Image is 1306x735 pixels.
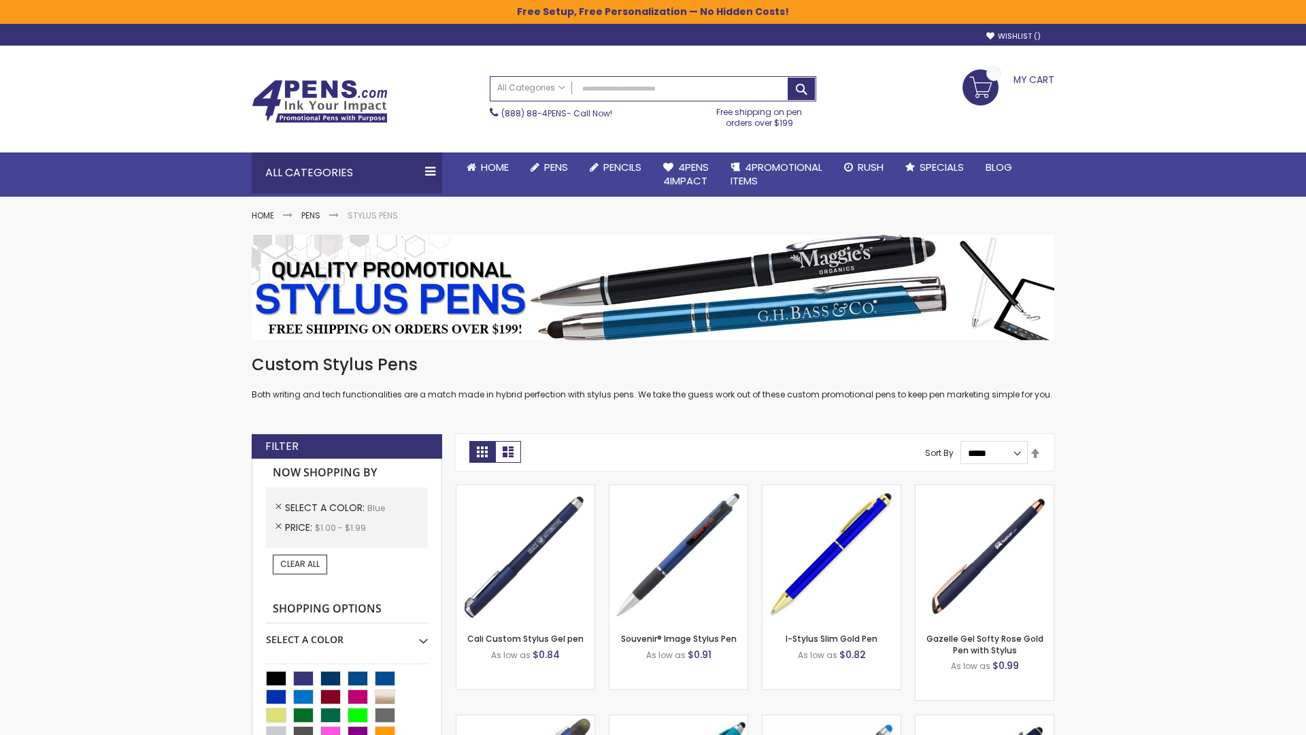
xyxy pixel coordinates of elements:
[763,485,901,623] img: I-Stylus Slim Gold-Blue
[501,108,567,119] a: (888) 88-4PENS
[916,715,1054,726] a: Custom Soft Touch® Metal Pens with Stylus-Blue
[951,660,990,672] span: As low as
[763,485,901,496] a: I-Stylus Slim Gold-Blue
[285,501,367,514] span: Select A Color
[786,633,877,644] a: I-Stylus Slim Gold Pen
[490,77,572,99] a: All Categories
[266,595,428,624] strong: Shopping Options
[579,152,652,182] a: Pencils
[688,648,711,661] span: $0.91
[986,160,1012,174] span: Blog
[280,558,320,570] span: Clear All
[798,649,837,661] span: As low as
[501,108,612,119] span: - Call Now!
[497,82,565,93] span: All Categories
[456,485,595,496] a: Cali Custom Stylus Gel pen-Blue
[621,633,737,644] a: Souvenir® Image Stylus Pen
[609,485,748,496] a: Souvenir® Image Stylus Pen-Blue
[315,522,366,534] span: $1.00 - $1.99
[301,210,320,221] a: Pens
[720,152,833,197] a: 4PROMOTIONALITEMS
[839,648,866,661] span: $0.82
[833,152,894,182] a: Rush
[481,160,509,174] span: Home
[491,649,531,661] span: As low as
[265,439,299,454] strong: Filter
[992,659,1019,672] span: $0.99
[975,152,1023,182] a: Blog
[646,649,686,661] span: As low as
[703,101,817,129] div: Free shipping on pen orders over $199
[469,441,495,463] strong: Grid
[285,521,315,534] span: Price
[920,160,964,174] span: Specials
[273,555,327,574] a: Clear All
[609,485,748,623] img: Souvenir® Image Stylus Pen-Blue
[763,715,901,726] a: Islander Softy Gel with Stylus - ColorJet Imprint-Blue
[367,502,385,514] span: Blue
[603,160,641,174] span: Pencils
[916,485,1054,623] img: Gazelle Gel Softy Rose Gold Pen with Stylus-Blue
[252,152,442,193] div: All Categories
[252,354,1054,401] div: Both writing and tech functionalities are a match made in hybrid perfection with stylus pens. We ...
[252,80,388,123] img: 4Pens Custom Pens and Promotional Products
[894,152,975,182] a: Specials
[266,459,428,487] strong: Now Shopping by
[252,235,1054,340] img: Stylus Pens
[266,623,428,647] div: Select A Color
[925,447,954,459] label: Sort By
[858,160,884,174] span: Rush
[544,160,568,174] span: Pens
[252,210,274,221] a: Home
[609,715,748,726] a: Neon Stylus Highlighter-Pen Combo-Blue
[456,715,595,726] a: Souvenir® Jalan Highlighter Stylus Pen Combo-Blue
[467,633,584,644] a: Cali Custom Stylus Gel pen
[926,633,1043,655] a: Gazelle Gel Softy Rose Gold Pen with Stylus
[986,31,1041,42] a: Wishlist
[456,152,520,182] a: Home
[916,485,1054,496] a: Gazelle Gel Softy Rose Gold Pen with Stylus-Blue
[731,160,822,188] span: 4PROMOTIONAL ITEMS
[252,354,1054,376] h1: Custom Stylus Pens
[520,152,579,182] a: Pens
[652,152,720,197] a: 4Pens4impact
[456,485,595,623] img: Cali Custom Stylus Gel pen-Blue
[533,648,560,661] span: $0.84
[348,210,398,221] strong: Stylus Pens
[663,160,709,188] span: 4Pens 4impact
